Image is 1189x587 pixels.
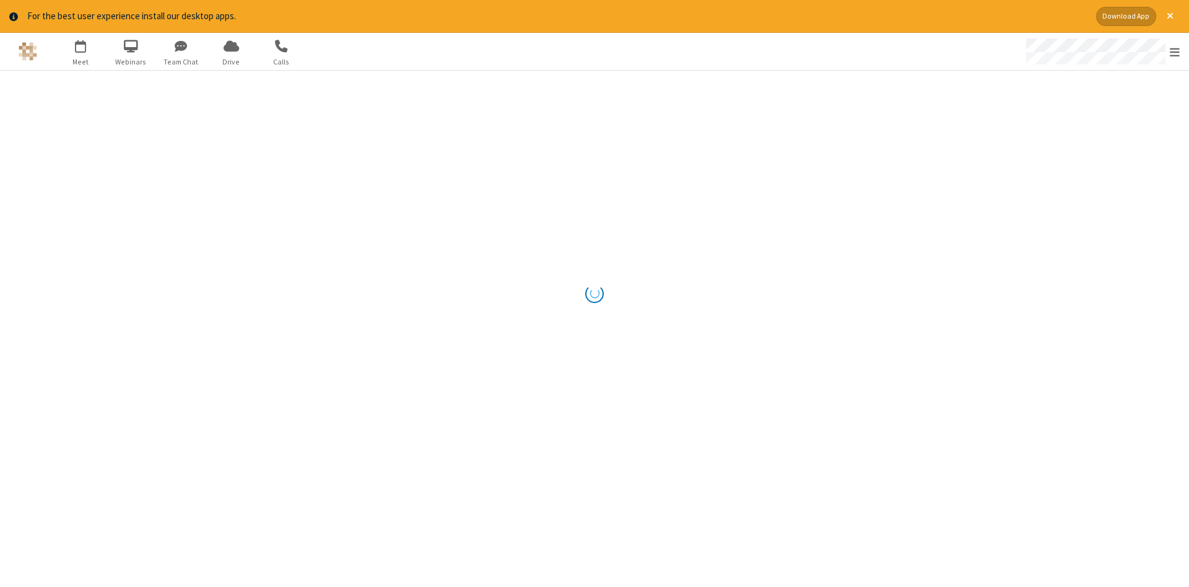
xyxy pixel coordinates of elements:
span: Team Chat [158,56,204,68]
span: Webinars [108,56,154,68]
button: Close alert [1161,7,1180,26]
div: For the best user experience install our desktop apps. [27,9,1087,24]
span: Calls [258,56,305,68]
img: QA Selenium DO NOT DELETE OR CHANGE [19,42,37,61]
button: Logo [4,33,51,70]
iframe: Chat [1158,555,1180,578]
div: Open menu [1014,33,1189,70]
span: Drive [208,56,255,68]
button: Download App [1096,7,1156,26]
span: Meet [58,56,104,68]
